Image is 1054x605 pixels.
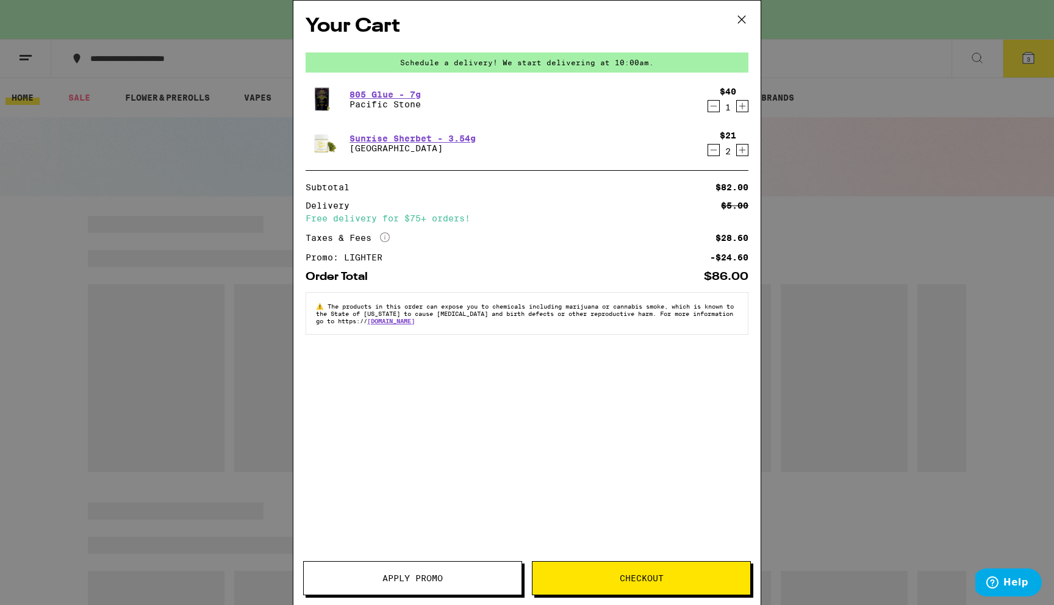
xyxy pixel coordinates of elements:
div: 1 [720,102,736,112]
div: Schedule a delivery! We start delivering at 10:00am. [306,52,748,73]
button: Checkout [532,561,751,595]
div: $28.60 [715,234,748,242]
div: 2 [720,146,736,156]
button: Decrement [708,144,720,156]
div: $5.00 [721,201,748,210]
iframe: Opens a widget where you can find more information [975,568,1042,599]
button: Decrement [708,100,720,112]
button: Increment [736,100,748,112]
img: Pacific Stone - 805 Glue - 7g [306,82,340,116]
span: Apply Promo [382,574,443,582]
img: Stone Road - Sunrise Sherbet - 3.54g [306,126,340,160]
button: Apply Promo [303,561,522,595]
div: $82.00 [715,183,748,192]
h2: Your Cart [306,13,748,40]
div: $21 [720,131,736,140]
span: Checkout [620,574,664,582]
div: Delivery [306,201,358,210]
div: -$24.60 [710,253,748,262]
div: Free delivery for $75+ orders! [306,214,748,223]
div: Promo: LIGHTER [306,253,391,262]
span: ⚠️ [316,302,328,310]
a: 805 Glue - 7g [350,90,421,99]
a: [DOMAIN_NAME] [367,317,415,324]
p: Pacific Stone [350,99,421,109]
div: Taxes & Fees [306,232,390,243]
p: [GEOGRAPHIC_DATA] [350,143,476,153]
a: Sunrise Sherbet - 3.54g [350,134,476,143]
span: The products in this order can expose you to chemicals including marijuana or cannabis smoke, whi... [316,302,734,324]
button: Increment [736,144,748,156]
div: Order Total [306,271,376,282]
div: $86.00 [704,271,748,282]
div: $40 [720,87,736,96]
div: Subtotal [306,183,358,192]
